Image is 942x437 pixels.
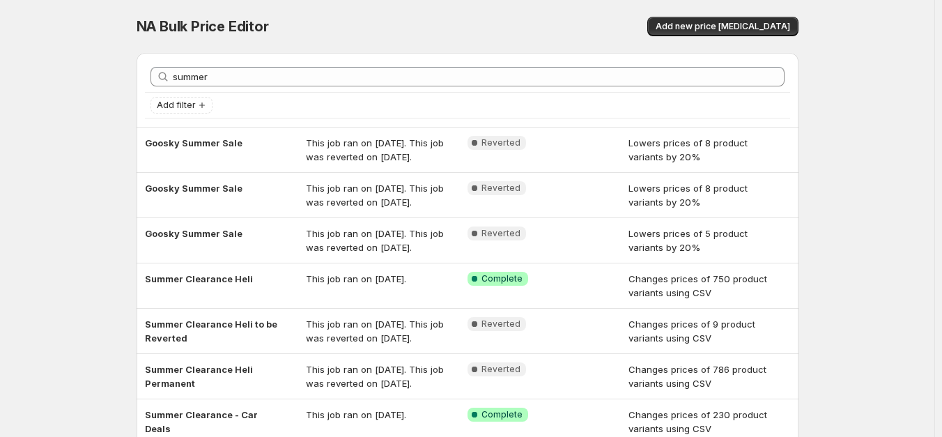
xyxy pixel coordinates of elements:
span: Goosky Summer Sale [145,137,242,148]
span: This job ran on [DATE]. This job was reverted on [DATE]. [306,183,444,208]
span: This job ran on [DATE]. [306,409,406,420]
button: Add filter [150,97,213,114]
span: Reverted [481,137,520,148]
span: Changes prices of 786 product variants using CSV [628,364,766,389]
span: This job ran on [DATE]. This job was reverted on [DATE]. [306,319,444,344]
span: Add filter [157,100,196,111]
span: Reverted [481,228,520,239]
span: This job ran on [DATE]. This job was reverted on [DATE]. [306,137,444,162]
span: Goosky Summer Sale [145,183,242,194]
span: This job ran on [DATE]. This job was reverted on [DATE]. [306,228,444,253]
span: Summer Clearance Heli [145,273,253,284]
span: This job ran on [DATE]. This job was reverted on [DATE]. [306,364,444,389]
span: Reverted [481,183,520,194]
span: Add new price [MEDICAL_DATA] [656,21,790,32]
span: Goosky Summer Sale [145,228,242,239]
span: Complete [481,409,523,420]
span: Changes prices of 9 product variants using CSV [628,319,755,344]
span: This job ran on [DATE]. [306,273,406,284]
span: Summer Clearance - Car Deals [145,409,258,434]
span: Changes prices of 750 product variants using CSV [628,273,767,298]
span: Changes prices of 230 product variants using CSV [628,409,767,434]
span: NA Bulk Price Editor [137,18,269,35]
span: Lowers prices of 8 product variants by 20% [628,137,748,162]
span: Lowers prices of 5 product variants by 20% [628,228,748,253]
span: Summer Clearance Heli to be Reverted [145,319,277,344]
span: Reverted [481,364,520,375]
span: Lowers prices of 8 product variants by 20% [628,183,748,208]
button: Add new price [MEDICAL_DATA] [647,17,798,36]
span: Summer Clearance Heli Permanent [145,364,253,389]
span: Reverted [481,319,520,330]
span: Complete [481,273,523,284]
